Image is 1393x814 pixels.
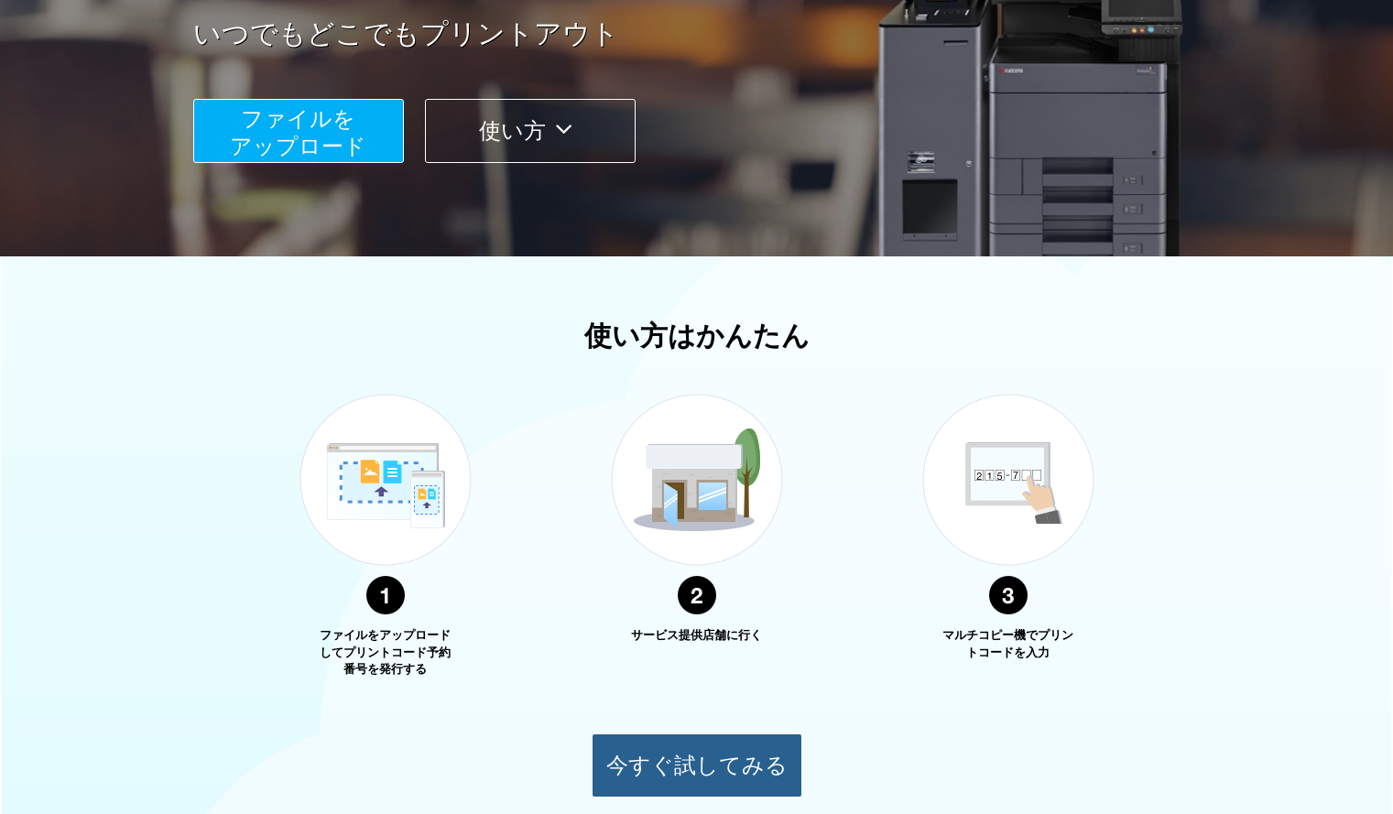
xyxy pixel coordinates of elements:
p: マルチコピー機でプリントコードを入力 [940,627,1077,661]
p: ファイルをアップロードしてプリントコード予約番号を発行する [317,627,454,678]
p: サービス提供店舗に行く [628,627,766,645]
span: ファイルを ​​アップロード [230,106,366,158]
button: ファイルを​​アップロード [193,99,404,163]
a: いつでもどこでもプリントアウト [193,15,1246,54]
button: 使い方 [425,99,636,163]
button: 今すぐ試してみる [592,733,802,798]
